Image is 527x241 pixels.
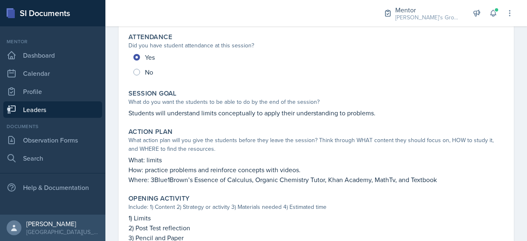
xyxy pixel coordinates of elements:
[128,41,504,50] div: Did you have student attendance at this session?
[128,213,504,223] p: 1) Limits
[3,47,102,63] a: Dashboard
[3,179,102,196] div: Help & Documentation
[128,165,504,175] p: How: practice problems and reinforce concepts with videos.
[26,220,99,228] div: [PERSON_NAME]
[3,65,102,82] a: Calendar
[128,223,504,233] p: 2) Post Test reflection
[128,203,504,211] div: Include: 1) Content 2) Strategy or activity 3) Materials needed 4) Estimated time
[3,132,102,148] a: Observation Forms
[128,128,173,136] label: Action Plan
[128,194,189,203] label: Opening Activity
[128,98,504,106] div: What do you want the students to be able to do by the end of the session?
[128,108,504,118] p: Students will understand limits conceptually to apply their understanding to problems.
[3,123,102,130] div: Documents
[128,175,504,185] p: Where: 3Blue1Brown’s Essence of Calculus, Organic Chemistry Tutor, Khan Academy, MathTv, and Text...
[395,13,461,22] div: [PERSON_NAME]'s Groups / Fall 2025
[3,83,102,100] a: Profile
[128,155,504,165] p: What: limits
[3,38,102,45] div: Mentor
[3,150,102,166] a: Search
[128,33,172,41] label: Attendance
[128,89,177,98] label: Session Goal
[128,136,504,153] div: What action plan will you give the students before they leave the session? Think through WHAT con...
[3,101,102,118] a: Leaders
[395,5,461,15] div: Mentor
[26,228,99,236] div: [GEOGRAPHIC_DATA][US_STATE] in [GEOGRAPHIC_DATA]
